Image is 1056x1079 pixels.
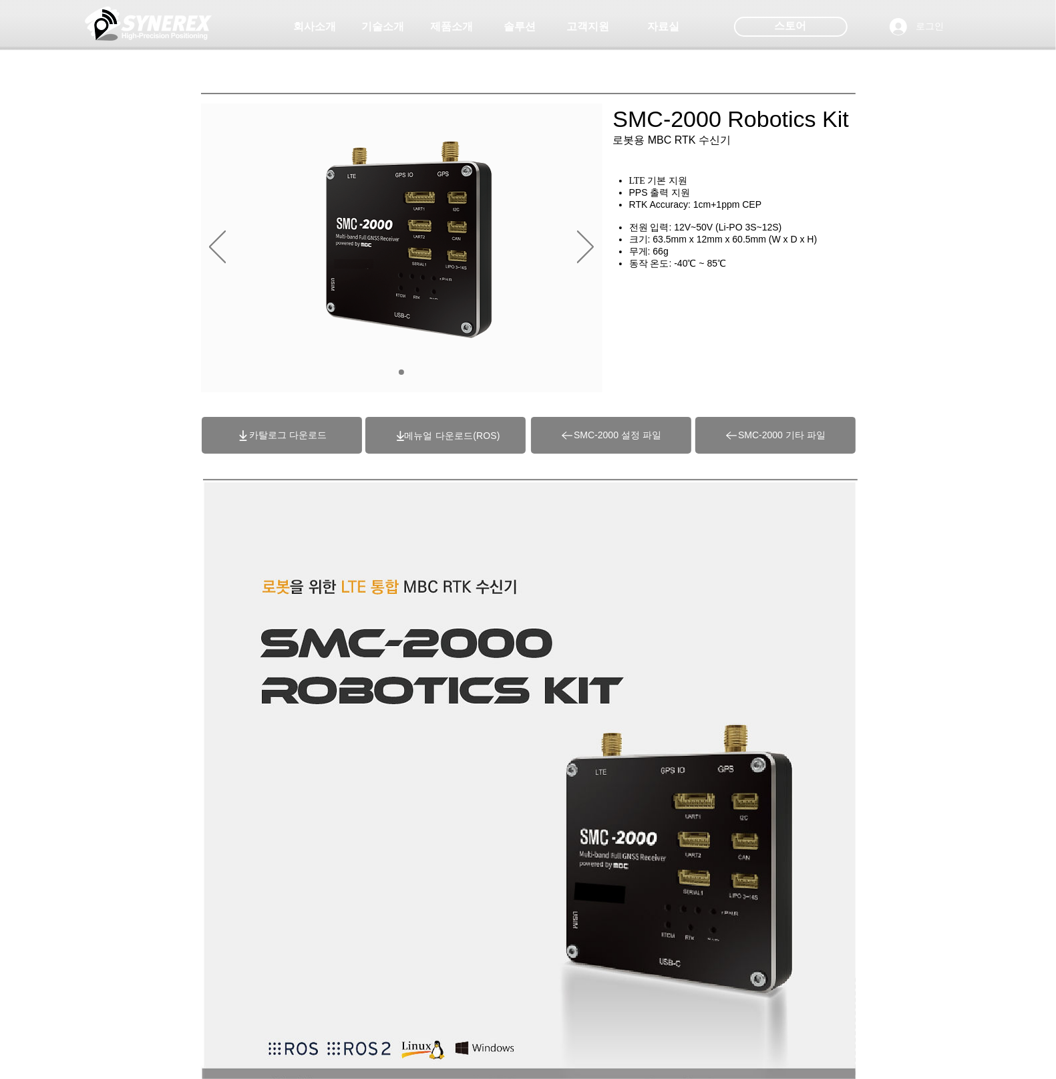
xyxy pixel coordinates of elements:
[629,258,726,269] span: 동작 온도: -40℃ ~ 85℃
[419,13,486,40] a: 제품소개
[629,234,818,245] span: 크기: 63.5mm x 12mm x 60.5mm (W x D x H)
[504,20,536,34] span: 솔루션
[85,3,212,43] img: 씨너렉스_White_simbol_대지 1.png
[631,13,697,40] a: 자료실
[775,19,807,33] span: 스토어
[531,417,691,454] a: SMC-2000 설정 파일
[738,430,826,442] span: SMC-2000 기타 파일
[902,1022,1056,1079] iframe: Wix Chat
[577,230,594,265] button: 다음
[202,417,362,454] a: 카탈로그 다운로드
[431,20,474,34] span: 제품소개
[695,417,856,454] a: SMC-2000 기타 파일
[880,14,954,39] button: 로그인
[912,20,949,33] span: 로그인
[567,20,610,34] span: 고객지원
[574,430,661,442] span: SMC-2000 설정 파일
[734,17,848,37] div: 스토어
[282,13,349,40] a: 회사소개
[294,20,337,34] span: 회사소개
[250,430,327,442] span: 카탈로그 다운로드
[648,20,680,34] span: 자료실
[350,13,417,40] a: 기술소개
[394,369,409,375] nav: 슬라이드
[555,13,622,40] a: 고객지원
[322,140,496,341] img: 대지 2.png
[209,230,226,265] button: 이전
[629,222,782,233] span: 전원 입력: 12V~50V (Li-PO 3S~12S)
[629,246,669,257] span: 무게: 66g
[629,199,762,210] span: RTK Accuracy: 1cm+1ppm CEP
[201,104,602,392] div: 슬라이드쇼
[362,20,405,34] span: 기술소개
[404,430,500,441] a: (ROS)메뉴얼 다운로드
[399,369,404,375] a: 01
[487,13,554,40] a: 솔루션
